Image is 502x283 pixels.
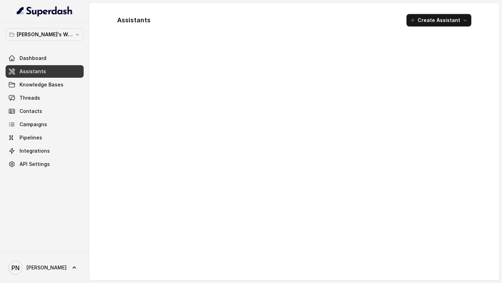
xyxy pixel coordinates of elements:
[6,105,84,117] a: Contacts
[6,131,84,144] a: Pipelines
[20,147,50,154] span: Integrations
[6,118,84,131] a: Campaigns
[12,264,20,271] text: PN
[17,6,73,17] img: light.svg
[20,68,46,75] span: Assistants
[6,258,84,277] a: [PERSON_NAME]
[20,81,63,88] span: Knowledge Bases
[20,134,42,141] span: Pipelines
[6,28,84,41] button: [PERSON_NAME]'s Workspace
[6,52,84,64] a: Dashboard
[406,14,471,26] button: Create Assistant
[17,30,73,39] p: [PERSON_NAME]'s Workspace
[20,94,40,101] span: Threads
[6,78,84,91] a: Knowledge Bases
[20,121,47,128] span: Campaigns
[117,15,151,26] h1: Assistants
[20,55,46,62] span: Dashboard
[6,158,84,170] a: API Settings
[20,161,50,168] span: API Settings
[6,65,84,78] a: Assistants
[6,92,84,104] a: Threads
[6,145,84,157] a: Integrations
[20,108,42,115] span: Contacts
[26,264,67,271] span: [PERSON_NAME]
